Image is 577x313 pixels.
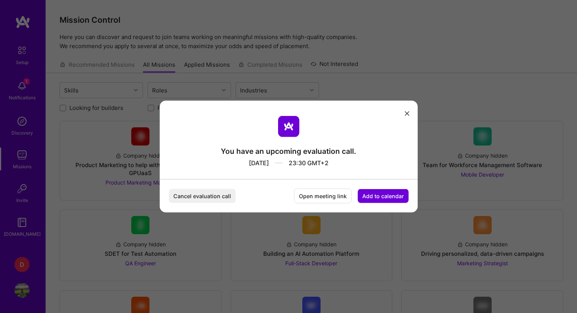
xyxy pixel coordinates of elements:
[221,146,356,156] div: You have an upcoming evaluation call.
[278,116,299,137] img: aTeam logo
[358,189,409,203] button: Add to calendar
[294,189,352,203] button: Open meeting link
[405,111,409,116] i: icon Close
[160,101,418,213] div: modal
[221,156,356,167] div: [DATE] 23:30 GMT+2
[169,189,236,203] button: Cancel evaluation call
